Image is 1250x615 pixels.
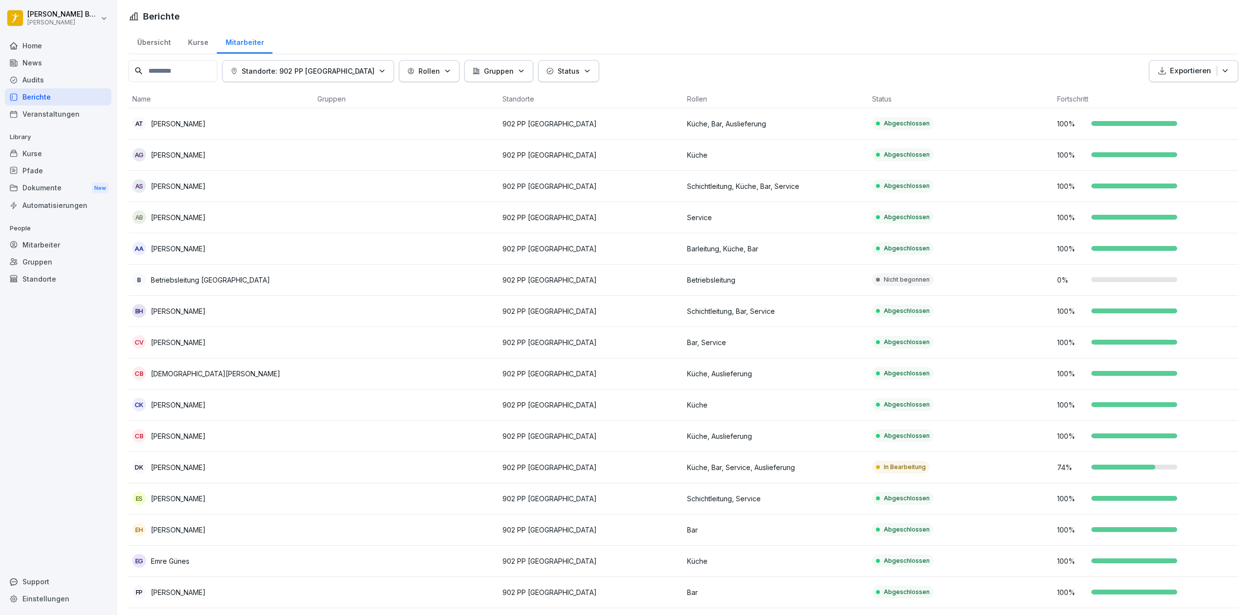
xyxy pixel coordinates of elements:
p: Emre Günes [151,556,189,566]
p: [DEMOGRAPHIC_DATA][PERSON_NAME] [151,369,280,379]
div: Standorte [5,270,111,287]
p: Exportieren [1170,65,1211,77]
div: CB [132,367,146,380]
p: Standorte: 902 PP [GEOGRAPHIC_DATA] [242,66,375,76]
p: 902 PP [GEOGRAPHIC_DATA] [502,587,680,597]
div: Automatisierungen [5,197,111,214]
p: Schichtleitung, Küche, Bar, Service [687,181,864,191]
button: Status [538,60,599,82]
a: DokumenteNew [5,179,111,197]
div: Veranstaltungen [5,105,111,123]
p: Library [5,129,111,145]
th: Standorte [499,90,684,108]
p: [PERSON_NAME] [151,337,206,348]
p: Betriebsleitung [GEOGRAPHIC_DATA] [151,275,270,285]
p: Abgeschlossen [884,556,930,565]
p: Abgeschlossen [884,588,930,596]
p: Schichtleitung, Service [687,493,864,504]
p: Barleitung, Küche, Bar [687,244,864,254]
p: Abgeschlossen [884,213,930,222]
p: Schichtleitung, Bar, Service [687,306,864,316]
p: Küche, Auslieferung [687,369,864,379]
p: 100 % [1057,556,1086,566]
div: Kurse [5,145,111,162]
p: Abgeschlossen [884,244,930,253]
a: Mitarbeiter [5,236,111,253]
p: Betriebsleitung [687,275,864,285]
th: Fortschritt [1053,90,1238,108]
p: Abgeschlossen [884,494,930,503]
a: Audits [5,71,111,88]
div: B [132,273,146,287]
p: [PERSON_NAME] [151,525,206,535]
a: Kurse [179,29,217,54]
p: 902 PP [GEOGRAPHIC_DATA] [502,275,680,285]
p: [PERSON_NAME] [151,400,206,410]
div: Home [5,37,111,54]
button: Exportieren [1149,60,1238,82]
p: 100 % [1057,150,1086,160]
p: 100 % [1057,493,1086,504]
p: Abgeschlossen [884,119,930,128]
p: 100 % [1057,337,1086,348]
p: Küche [687,150,864,160]
div: Gruppen [5,253,111,270]
p: 100 % [1057,181,1086,191]
p: Küche, Bar, Service, Auslieferung [687,462,864,472]
p: 902 PP [GEOGRAPHIC_DATA] [502,150,680,160]
p: [PERSON_NAME] [151,119,206,129]
p: [PERSON_NAME] [151,212,206,223]
a: Übersicht [128,29,179,54]
a: Berichte [5,88,111,105]
p: 902 PP [GEOGRAPHIC_DATA] [502,556,680,566]
th: Gruppen [313,90,499,108]
p: 100 % [1057,431,1086,441]
p: Küche [687,556,864,566]
p: 902 PP [GEOGRAPHIC_DATA] [502,369,680,379]
p: Abgeschlossen [884,400,930,409]
div: EG [132,554,146,568]
div: New [92,183,108,194]
p: 902 PP [GEOGRAPHIC_DATA] [502,431,680,441]
div: ES [132,492,146,505]
p: 100 % [1057,119,1086,129]
div: CK [132,398,146,411]
p: 100 % [1057,400,1086,410]
div: AB [132,210,146,224]
p: Küche [687,400,864,410]
button: Rollen [399,60,459,82]
a: Mitarbeiter [217,29,272,54]
p: Bar, Service [687,337,864,348]
p: Nicht begonnen [884,275,930,284]
p: Status [558,66,580,76]
p: [PERSON_NAME] [151,431,206,441]
a: News [5,54,111,71]
p: [PERSON_NAME] [151,587,206,597]
p: 100 % [1057,525,1086,535]
p: 100 % [1057,369,1086,379]
p: 902 PP [GEOGRAPHIC_DATA] [502,244,680,254]
p: Küche, Auslieferung [687,431,864,441]
p: 74 % [1057,462,1086,472]
p: Bar [687,587,864,597]
div: AA [132,242,146,255]
p: Abgeschlossen [884,369,930,378]
p: Abgeschlossen [884,525,930,534]
p: Service [687,212,864,223]
p: [PERSON_NAME] [151,244,206,254]
div: Dokumente [5,179,111,197]
div: Support [5,573,111,590]
div: Pfade [5,162,111,179]
p: Abgeschlossen [884,431,930,440]
div: EH [132,523,146,536]
p: 902 PP [GEOGRAPHIC_DATA] [502,119,680,129]
p: [PERSON_NAME] [151,306,206,316]
p: 902 PP [GEOGRAPHIC_DATA] [502,462,680,472]
p: 902 PP [GEOGRAPHIC_DATA] [502,181,680,191]
a: Einstellungen [5,590,111,607]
